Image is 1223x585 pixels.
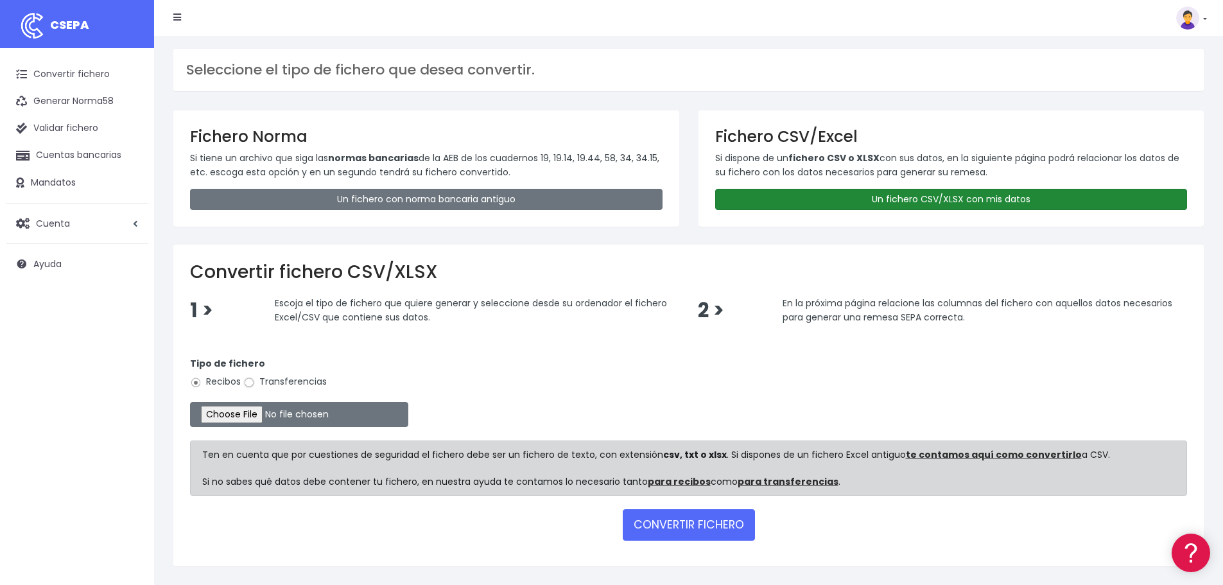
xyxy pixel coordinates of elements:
img: logo [16,10,48,42]
a: Convertir fichero [6,61,148,88]
p: Si tiene un archivo que siga las de la AEB de los cuadernos 19, 19.14, 19.44, 58, 34, 34.15, etc.... [190,151,663,180]
h2: Convertir fichero CSV/XLSX [190,261,1187,283]
span: En la próxima página relacione las columnas del fichero con aquellos datos necesarios para genera... [783,297,1172,324]
a: Ayuda [6,250,148,277]
span: Escoja el tipo de fichero que quiere generar y seleccione desde su ordenador el fichero Excel/CSV... [275,297,667,324]
h3: Fichero Norma [190,127,663,146]
a: Mandatos [6,170,148,196]
a: para transferencias [738,475,838,488]
p: Si dispone de un con sus datos, en la siguiente página podrá relacionar los datos de su fichero c... [715,151,1188,180]
a: para recibos [648,475,711,488]
span: 2 > [698,297,724,324]
a: Generar Norma58 [6,88,148,115]
a: te contamos aquí como convertirlo [906,448,1082,461]
h3: Seleccione el tipo de fichero que desea convertir. [186,62,1191,78]
span: Cuenta [36,216,70,229]
strong: normas bancarias [328,152,419,164]
img: profile [1176,6,1199,30]
label: Transferencias [243,375,327,389]
label: Recibos [190,375,241,389]
a: Validar fichero [6,115,148,142]
a: Cuentas bancarias [6,142,148,169]
strong: Tipo de fichero [190,357,265,370]
span: Ayuda [33,258,62,270]
h3: Fichero CSV/Excel [715,127,1188,146]
strong: csv, txt o xlsx [663,448,727,461]
button: CONVERTIR FICHERO [623,509,755,540]
a: Cuenta [6,210,148,237]
span: 1 > [190,297,213,324]
strong: fichero CSV o XLSX [788,152,880,164]
span: CSEPA [50,17,89,33]
a: Un fichero con norma bancaria antiguo [190,189,663,210]
a: Un fichero CSV/XLSX con mis datos [715,189,1188,210]
div: Ten en cuenta que por cuestiones de seguridad el fichero debe ser un fichero de texto, con extens... [190,441,1187,496]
